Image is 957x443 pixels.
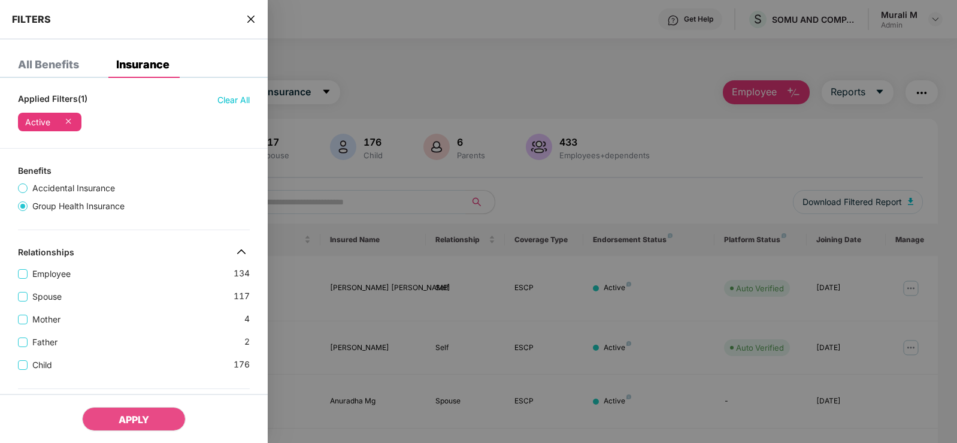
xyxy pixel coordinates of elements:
[18,94,87,107] span: Applied Filters(1)
[18,247,74,261] div: Relationships
[232,242,251,261] img: svg+xml;base64,PHN2ZyB4bWxucz0iaHR0cDovL3d3dy53My5vcmcvMjAwMC9zdmciIHdpZHRoPSIzMiIgaGVpZ2h0PSIzMi...
[82,407,186,431] button: APPLY
[18,59,79,71] div: All Benefits
[12,13,51,25] span: FILTERS
[28,290,66,303] span: Spouse
[28,182,120,195] span: Accidental Insurance
[28,336,62,349] span: Father
[28,200,129,213] span: Group Health Insurance
[244,312,250,326] span: 4
[25,117,50,127] div: Active
[244,335,250,349] span: 2
[246,13,256,25] span: close
[28,358,57,372] span: Child
[234,267,250,281] span: 134
[234,358,250,372] span: 176
[119,414,149,426] span: APPLY
[234,290,250,303] span: 117
[217,94,250,107] span: Clear All
[28,313,65,326] span: Mother
[116,59,169,71] div: Insurance
[28,267,75,281] span: Employee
